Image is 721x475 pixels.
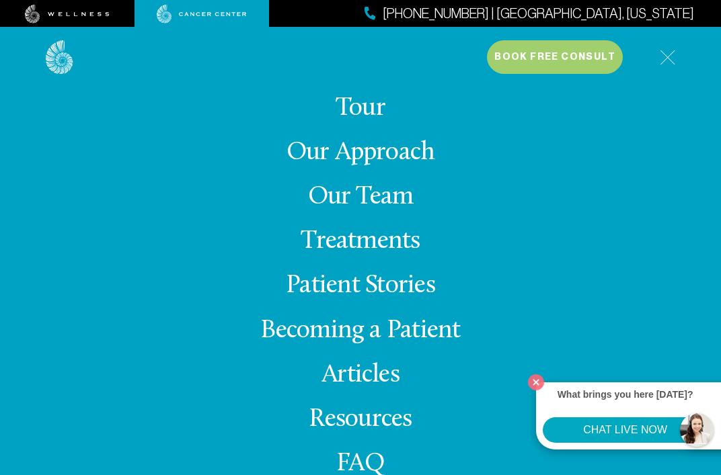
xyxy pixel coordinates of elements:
a: Tour [336,95,385,122]
a: Patient Stories [286,273,435,299]
a: Articles [321,362,400,388]
a: [PHONE_NUMBER] | [GEOGRAPHIC_DATA], [US_STATE] [365,4,694,24]
img: wellness [25,5,110,24]
button: Book Free Consult [487,40,623,74]
button: CHAT LIVE NOW [543,417,708,443]
img: cancer center [157,5,247,24]
a: Becoming a Patient [260,318,460,344]
a: Our Team [308,184,414,210]
a: Treatments [301,228,420,255]
a: Our Approach [287,140,435,166]
strong: What brings you here [DATE]? [558,389,693,400]
img: icon-hamburger [660,50,675,65]
a: Resources [309,406,412,433]
button: Close [525,371,547,394]
img: logo [46,40,73,75]
span: [PHONE_NUMBER] | [GEOGRAPHIC_DATA], [US_STATE] [383,4,694,24]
